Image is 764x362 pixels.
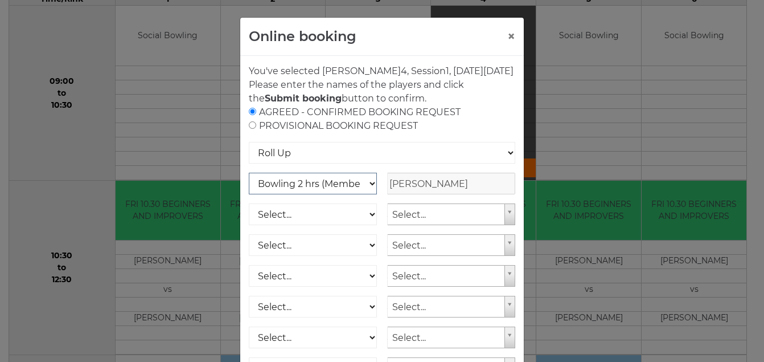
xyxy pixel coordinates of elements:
[392,327,500,349] span: Select...
[392,204,500,226] span: Select...
[401,66,407,76] span: 4
[392,235,500,257] span: Select...
[392,266,500,287] span: Select...
[387,234,515,256] a: Select...
[249,64,515,78] p: You've selected [PERSON_NAME] , Session , [DATE][DATE]
[387,296,515,318] a: Select...
[249,78,515,105] p: Please enter the names of the players and click the button to confirm.
[249,26,356,47] h4: Online booking
[446,66,449,76] span: 1
[387,327,515,348] a: Select...
[507,30,515,43] button: ×
[387,204,515,225] a: Select...
[387,265,515,287] a: Select...
[265,93,342,104] strong: Submit booking
[249,105,515,133] div: AGREED - CONFIRMED BOOKING REQUEST PROVISIONAL BOOKING REQUEST
[392,296,500,318] span: Select...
